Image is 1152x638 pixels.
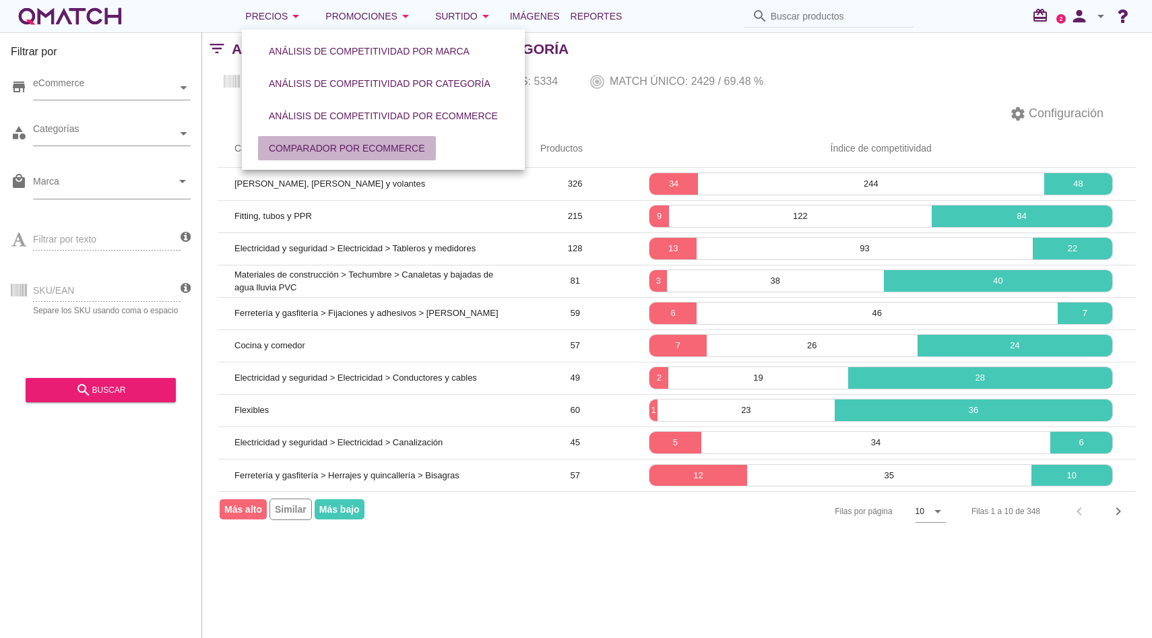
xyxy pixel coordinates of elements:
p: 34 [649,177,698,191]
i: filter_list [202,49,232,49]
th: Productos: Not sorted. [524,130,626,168]
div: Análisis de competitividad por eCommerce [269,109,498,123]
span: Ferretería y gasfitería > Herrajes y quincallería > Bisagras [234,470,459,480]
div: Surtido [435,8,494,24]
p: 6 [649,307,697,320]
i: person [1066,7,1093,26]
p: 10 [1031,469,1112,482]
p: 38 [667,274,884,288]
p: 122 [669,210,932,223]
i: arrow_drop_down [397,8,414,24]
div: Filas por página [700,492,946,531]
p: 12 [649,469,747,482]
p: 40 [884,274,1112,288]
i: local_mall [11,173,27,189]
span: Materiales de construcción > Techumbre > Canaletas y bajadas de agua lluvia PVC [234,269,493,293]
span: Electricidad y seguridad > Electricidad > Tableros y medidores [234,243,476,253]
td: 60 [524,394,626,426]
i: category [11,125,27,141]
p: 3 [649,274,666,288]
td: 128 [524,232,626,265]
p: 6 [1050,436,1112,449]
a: Análisis de competitividad por categoría [253,67,507,100]
p: 19 [668,371,847,385]
i: arrow_drop_down [478,8,494,24]
p: 1 [649,404,657,417]
p: 93 [697,242,1033,255]
div: Promociones [325,8,414,24]
p: 24 [918,339,1112,352]
i: arrow_drop_down [1093,8,1109,24]
th: Categoría: Not sorted. [218,130,524,168]
p: 22 [1033,242,1112,255]
button: Análisis de competitividad por eCommerce [258,104,509,128]
button: Análisis de competitividad por marca [258,39,480,63]
th: Índice de competitividad: Not sorted. [626,130,1136,168]
div: Análisis de competitividad por marca [269,44,470,59]
a: Imágenes [505,3,565,30]
p: 48 [1044,177,1112,191]
div: Comparador por eCommerce [269,141,425,156]
span: Configuración [1026,104,1103,123]
button: Análisis de competitividad por categoría [258,71,501,96]
a: white-qmatch-logo [16,3,124,30]
td: 59 [524,297,626,329]
span: Flexibles [234,405,269,415]
span: [PERSON_NAME], [PERSON_NAME] y volantes [234,179,425,189]
i: chevron_right [1110,503,1126,519]
p: 35 [747,469,1031,482]
a: 2 [1056,14,1066,24]
p: 84 [932,210,1112,223]
td: 49 [524,362,626,394]
p: 7 [649,339,706,352]
button: Comparador por eCommerce [258,136,436,160]
button: buscar [26,378,176,402]
i: settings [1010,106,1026,122]
i: arrow_drop_down [930,503,946,519]
td: 57 [524,459,626,491]
i: search [75,382,92,398]
p: 26 [707,339,918,352]
div: Precios [245,8,304,24]
td: 57 [524,329,626,362]
a: Análisis de competitividad por marca [253,35,486,67]
div: buscar [36,382,165,398]
i: redeem [1032,7,1054,24]
p: 7 [1058,307,1112,320]
i: search [752,8,768,24]
p: 2 [649,371,668,385]
p: 244 [698,177,1044,191]
td: 45 [524,426,626,459]
span: Electricidad y seguridad > Electricidad > Canalización [234,437,443,447]
button: Precios [234,3,315,30]
i: store [11,79,27,95]
div: Filas 1 a 10 de 348 [971,505,1040,517]
h3: Filtrar por [11,44,191,65]
span: Más alto [220,499,267,519]
i: arrow_drop_down [174,173,191,189]
i: arrow_drop_down [288,8,304,24]
button: Promociones [315,3,424,30]
td: 81 [524,265,626,297]
a: Comparador por eCommerce [253,132,441,164]
input: Buscar productos [771,5,905,27]
p: 28 [848,371,1112,385]
div: Análisis de competitividad por categoría [269,77,490,91]
span: Más bajo [315,499,364,519]
p: 36 [835,404,1112,417]
p: 23 [658,404,835,417]
span: Reportes [571,8,622,24]
p: 34 [701,436,1051,449]
div: 10 [916,505,924,517]
h2: Análisis de competitividad por Categoría [232,38,569,60]
button: Surtido [424,3,505,30]
button: Configuración [999,102,1114,126]
p: 46 [697,307,1057,320]
span: Ferretería y gasfitería > Fijaciones y adhesivos > [PERSON_NAME] [234,308,499,318]
a: Análisis de competitividad por eCommerce [253,100,514,132]
span: Electricidad y seguridad > Electricidad > Conductores y cables [234,373,477,383]
td: 326 [524,168,626,200]
p: 13 [649,242,697,255]
button: Next page [1106,499,1130,523]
